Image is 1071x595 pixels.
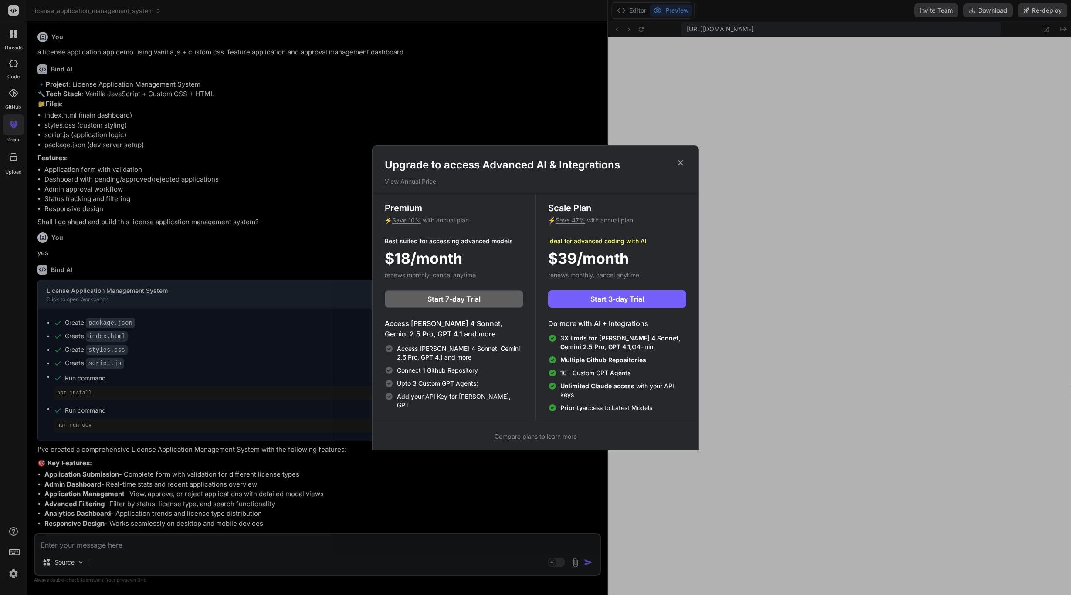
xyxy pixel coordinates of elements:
[560,356,646,363] span: Multiple Github Repositories
[385,247,462,269] span: $18/month
[385,177,686,186] p: View Annual Price
[397,392,523,410] span: Add your API Key for [PERSON_NAME], GPT
[560,382,636,390] span: Unlimited Claude access
[385,216,523,225] p: ⚡ with annual plan
[495,433,538,440] span: Compare plans
[392,216,421,224] span: Save 10%
[548,202,686,214] h3: Scale Plan
[548,290,686,308] button: Start 3-day Trial
[560,369,630,377] span: 10+ Custom GPT Agents
[495,433,577,440] span: to learn more
[397,379,478,388] span: Upto 3 Custom GPT Agents;
[385,318,523,339] h4: Access [PERSON_NAME] 4 Sonnet, Gemini 2.5 Pro, GPT 4.1 and more
[590,294,644,304] span: Start 3-day Trial
[548,318,686,329] h4: Do more with AI + Integrations
[560,404,583,411] span: Priority
[560,382,686,399] span: with your API keys
[556,216,585,224] span: Save 47%
[385,237,523,245] p: Best suited for accessing advanced models
[548,247,629,269] span: $39/month
[560,334,686,351] span: O4-mini
[548,271,639,279] span: renews monthly, cancel anytime
[385,271,476,279] span: renews monthly, cancel anytime
[385,290,523,308] button: Start 7-day Trial
[385,202,523,214] h3: Premium
[397,366,478,375] span: Connect 1 Github Repository
[560,334,680,350] span: 3X limits for [PERSON_NAME] 4 Sonnet, Gemini 2.5 Pro, GPT 4.1,
[548,216,686,225] p: ⚡ with annual plan
[548,237,686,245] p: Ideal for advanced coding with AI
[397,344,523,362] span: Access [PERSON_NAME] 4 Sonnet, Gemini 2.5 Pro, GPT 4.1 and more
[560,403,652,412] span: access to Latest Models
[427,294,481,304] span: Start 7-day Trial
[385,158,686,172] h1: Upgrade to access Advanced AI & Integrations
